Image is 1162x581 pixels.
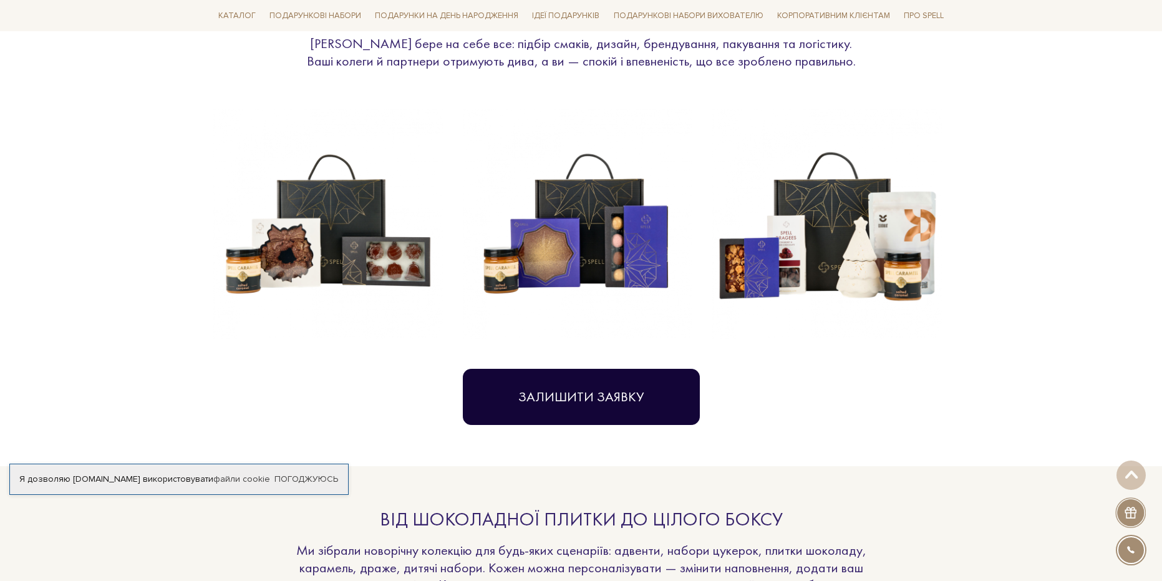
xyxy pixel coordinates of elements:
a: Корпоративним клієнтам [772,5,895,26]
a: Ідеї подарунків [527,6,604,26]
a: Подарункові набори вихователю [609,5,768,26]
p: [PERSON_NAME] бере на себе все: підбір смаків, дизайн, брендування, пакування та логістику. Ваші ... [294,35,868,69]
a: файли cookie [213,474,270,484]
a: Погоджуюсь [274,474,338,485]
div: Я дозволяю [DOMAIN_NAME] використовувати [10,474,348,485]
a: Подарунки на День народження [370,6,523,26]
button: Залишити заявку [463,369,700,425]
a: Про Spell [899,6,949,26]
a: Подарункові набори [264,6,366,26]
a: Каталог [213,6,261,26]
div: Від шоколадної плитки до цілого боксу [294,507,868,532]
